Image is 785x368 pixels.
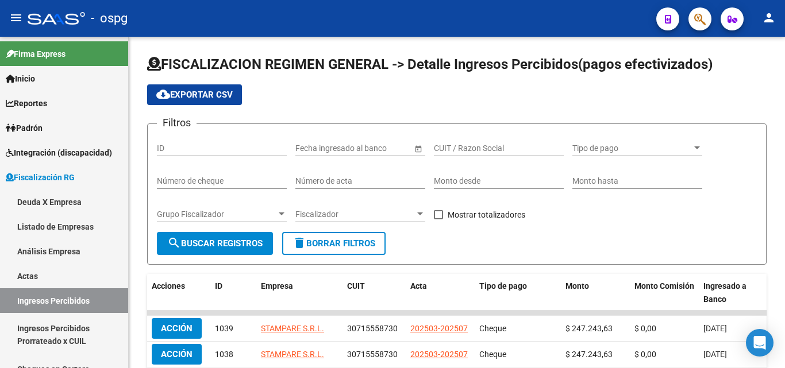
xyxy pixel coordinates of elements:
span: Mostrar totalizadores [448,208,525,222]
span: 30715558730 [347,324,398,333]
datatable-header-cell: Tipo de pago [475,274,561,312]
div: Open Intercom Messenger [746,329,774,357]
span: Exportar CSV [156,90,233,100]
span: Ingresado a Banco [703,281,746,304]
mat-icon: cloud_download [156,87,170,101]
span: Cheque [479,324,506,333]
datatable-header-cell: ID [210,274,256,312]
div: 202503-202507 [410,322,468,335]
datatable-header-cell: Acta [406,274,475,312]
span: $ 247.243,63 [565,324,613,333]
datatable-header-cell: Ingresado a Banco [699,274,768,312]
span: CUIT [347,281,365,290]
input: Fecha inicio [295,144,337,153]
mat-icon: person [762,11,776,25]
mat-icon: menu [9,11,23,25]
span: $ 0,00 [634,324,656,333]
button: Borrar Filtros [282,232,386,255]
button: Buscar Registros [157,232,273,255]
span: Grupo Fiscalizador [157,210,276,219]
button: Acción [152,318,202,339]
datatable-header-cell: Monto [561,274,630,312]
div: 202503-202507 [410,348,468,361]
span: Reportes [6,97,47,110]
span: [DATE] [703,324,727,333]
button: Open calendar [412,142,424,154]
h3: Filtros [157,115,197,131]
span: [DATE] [703,350,727,359]
span: Acción [161,323,193,334]
span: Fiscalización RG [6,171,75,184]
datatable-header-cell: Acciones [147,274,210,312]
span: $ 0,00 [634,350,656,359]
span: Firma Express [6,48,66,60]
datatable-header-cell: Empresa [256,274,343,312]
span: Integración (discapacidad) [6,146,112,159]
span: Acción [161,349,193,359]
input: Fecha fin [347,144,403,153]
span: Borrar Filtros [293,238,375,249]
span: 1039 [215,324,233,333]
span: Tipo de pago [479,281,527,290]
span: ID [215,281,222,290]
span: Tipo de pago [572,144,692,153]
span: $ 247.243,63 [565,350,613,359]
span: Padrón [6,122,43,134]
span: STAMPARE S.R.L. [261,350,324,359]
span: Acciones [152,281,185,290]
mat-icon: delete [293,236,306,250]
span: Cheque [479,350,506,359]
span: Inicio [6,72,35,85]
mat-icon: search [167,236,181,250]
span: - ospg [91,6,128,31]
span: Monto Comisión [634,281,694,290]
span: STAMPARE S.R.L. [261,324,324,333]
span: Fiscalizador [295,210,415,219]
span: Empresa [261,281,293,290]
span: Buscar Registros [167,238,263,249]
span: 30715558730 [347,350,398,359]
datatable-header-cell: Monto Comisión [630,274,699,312]
datatable-header-cell: CUIT [343,274,406,312]
span: FISCALIZACION REGIMEN GENERAL -> Detalle Ingresos Percibidos(pagos efectivizados) [147,56,713,72]
span: 1038 [215,350,233,359]
span: Monto [565,281,589,290]
button: Exportar CSV [147,84,242,105]
button: Acción [152,344,202,365]
span: Acta [410,281,427,290]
